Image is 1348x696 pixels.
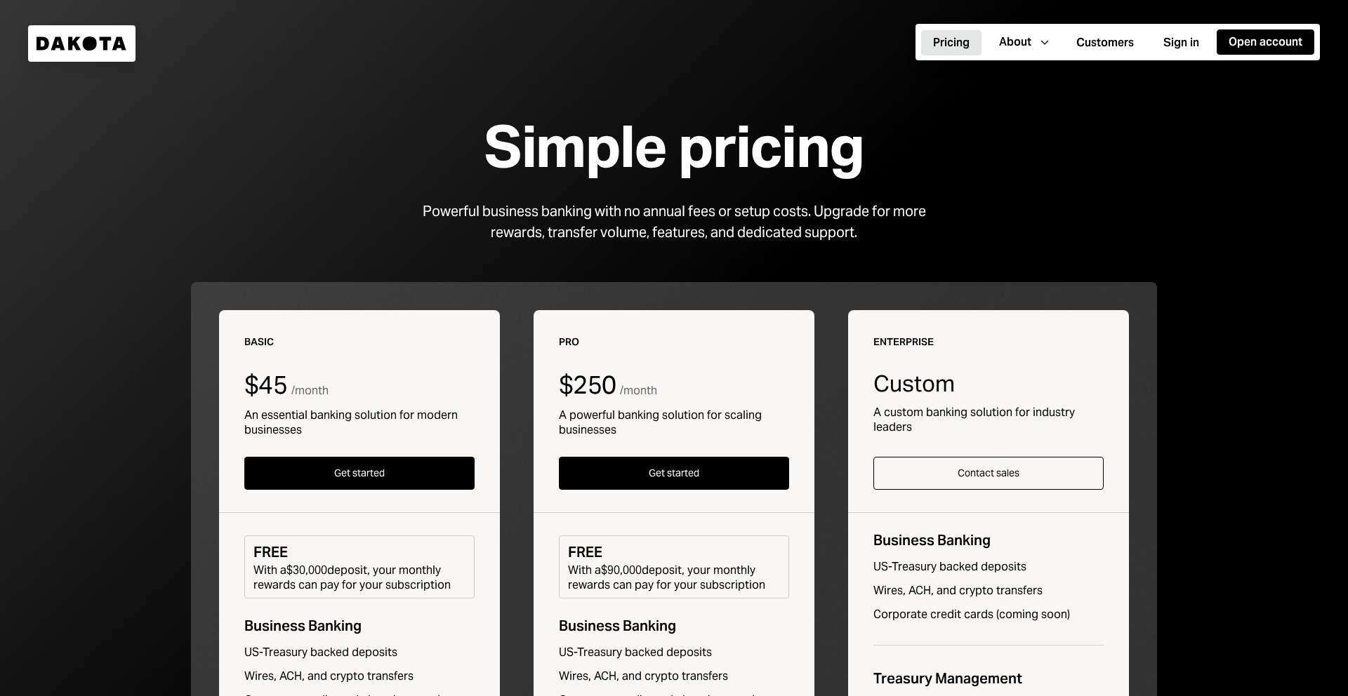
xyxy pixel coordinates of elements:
[244,408,475,437] div: An essential banking solution for modern businesses
[921,29,982,56] a: Pricing
[873,583,1104,598] div: Wires, ACH, and crypto transfers
[559,669,789,684] div: Wires, ACH, and crypto transfers
[1217,29,1314,55] button: Open account
[244,615,475,636] div: Business Banking
[404,201,944,243] div: Powerful business banking with no annual fees or setup costs. Upgrade for more rewards, transfer ...
[559,408,789,437] div: A powerful banking solution for scaling businesses
[559,335,789,349] div: Pro
[568,563,780,592] div: With a $90,000 deposit, your monthly rewards can pay for your subscription
[1151,29,1211,56] a: Sign in
[873,530,1104,551] div: Business Banking
[873,405,1104,434] div: A custom banking solution for industry leaders
[559,615,789,636] div: Business Banking
[484,115,864,178] div: Simple pricing
[559,457,789,490] button: Get started
[1064,30,1146,55] button: Customers
[244,457,475,490] button: Get started
[1151,30,1211,55] button: Sign in
[999,34,1031,50] div: About
[244,371,287,399] div: $45
[873,668,1104,689] div: Treasury Management
[921,30,982,55] button: Pricing
[873,371,1104,396] div: Custom
[253,542,465,563] div: FREE
[244,335,475,349] div: Basic
[559,371,616,399] div: $250
[873,559,1104,575] div: US-Treasury backed deposits
[987,29,1059,55] button: About
[244,645,475,660] div: US-Treasury backed deposits
[291,383,329,399] div: / month
[873,457,1104,490] button: Contact sales
[244,669,475,684] div: Wires, ACH, and crypto transfers
[1064,29,1146,56] a: Customers
[559,645,789,660] div: US-Treasury backed deposits
[253,563,465,592] div: With a $30,000 deposit, your monthly rewards can pay for your subscription
[620,383,657,399] div: / month
[873,607,1104,622] div: Corporate credit cards (coming soon)
[568,542,780,563] div: FREE
[873,335,1104,349] div: Enterprise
